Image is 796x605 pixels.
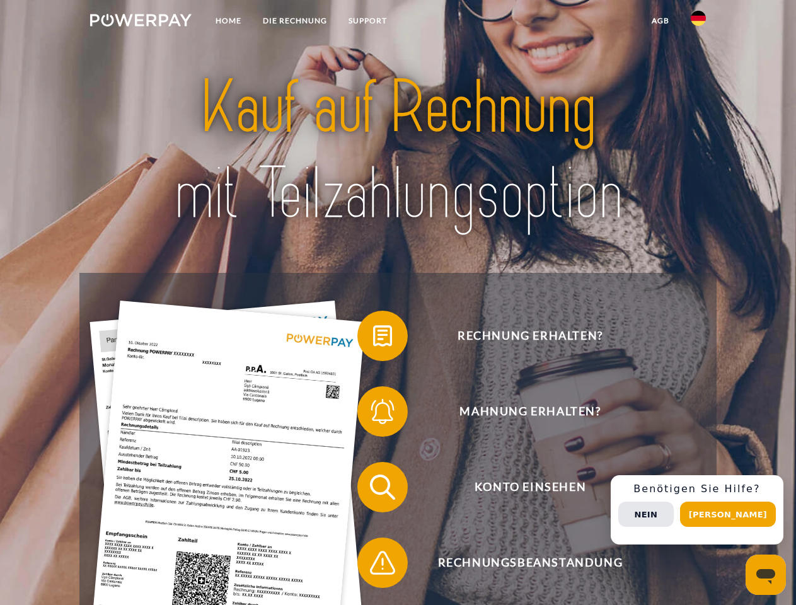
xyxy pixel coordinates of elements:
button: [PERSON_NAME] [680,502,776,527]
button: Rechnung erhalten? [357,311,685,361]
span: Rechnungsbeanstandung [376,538,684,588]
button: Konto einsehen [357,462,685,512]
img: qb_bill.svg [367,320,398,352]
img: qb_bell.svg [367,396,398,427]
iframe: Schaltfläche zum Öffnen des Messaging-Fensters [746,555,786,595]
img: title-powerpay_de.svg [120,60,676,241]
img: de [691,11,706,26]
div: Schnellhilfe [611,475,783,544]
a: agb [641,9,680,32]
a: DIE RECHNUNG [252,9,338,32]
span: Mahnung erhalten? [376,386,684,437]
span: Rechnung erhalten? [376,311,684,361]
h3: Benötigen Sie Hilfe? [618,483,776,495]
img: qb_search.svg [367,471,398,503]
button: Nein [618,502,674,527]
img: logo-powerpay-white.svg [90,14,192,26]
a: SUPPORT [338,9,398,32]
button: Mahnung erhalten? [357,386,685,437]
img: qb_warning.svg [367,547,398,579]
span: Konto einsehen [376,462,684,512]
button: Rechnungsbeanstandung [357,538,685,588]
a: Home [205,9,252,32]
